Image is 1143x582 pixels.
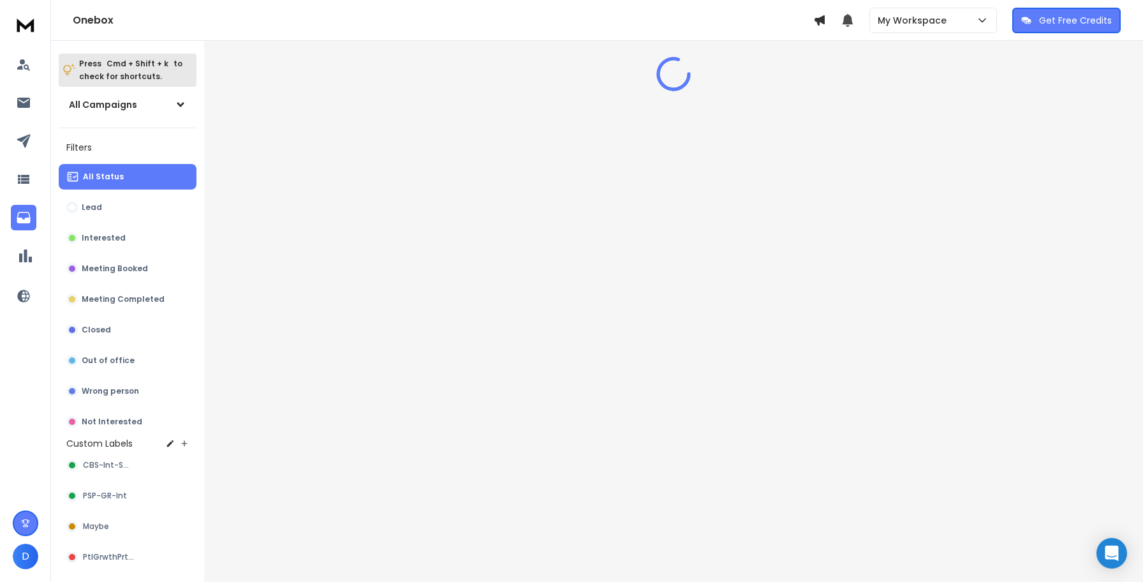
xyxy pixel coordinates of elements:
[1039,14,1112,27] p: Get Free Credits
[83,552,136,562] span: PtlGrwthPrtnr
[59,287,196,312] button: Meeting Completed
[59,256,196,281] button: Meeting Booked
[73,13,813,28] h1: Onebox
[83,521,109,532] span: Maybe
[82,264,148,274] p: Meeting Booked
[79,57,182,83] p: Press to check for shortcuts.
[59,514,196,539] button: Maybe
[59,225,196,251] button: Interested
[1096,538,1127,569] div: Open Intercom Messenger
[13,544,38,569] button: D
[59,348,196,373] button: Out of office
[83,491,127,501] span: PSP-GR-Int
[82,233,126,243] p: Interested
[1012,8,1121,33] button: Get Free Credits
[13,13,38,36] img: logo
[59,92,196,117] button: All Campaigns
[83,460,132,470] span: CBS-Int-Sell
[82,202,102,213] p: Lead
[59,138,196,156] h3: Filters
[878,14,952,27] p: My Workspace
[82,325,111,335] p: Closed
[59,164,196,190] button: All Status
[82,355,135,366] p: Out of office
[59,409,196,435] button: Not Interested
[59,452,196,478] button: CBS-Int-Sell
[59,378,196,404] button: Wrong person
[66,437,133,450] h3: Custom Labels
[69,98,137,111] h1: All Campaigns
[105,56,170,71] span: Cmd + Shift + k
[82,417,142,427] p: Not Interested
[59,544,196,570] button: PtlGrwthPrtnr
[83,172,124,182] p: All Status
[82,294,165,304] p: Meeting Completed
[59,317,196,343] button: Closed
[59,483,196,509] button: PSP-GR-Int
[59,195,196,220] button: Lead
[82,386,139,396] p: Wrong person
